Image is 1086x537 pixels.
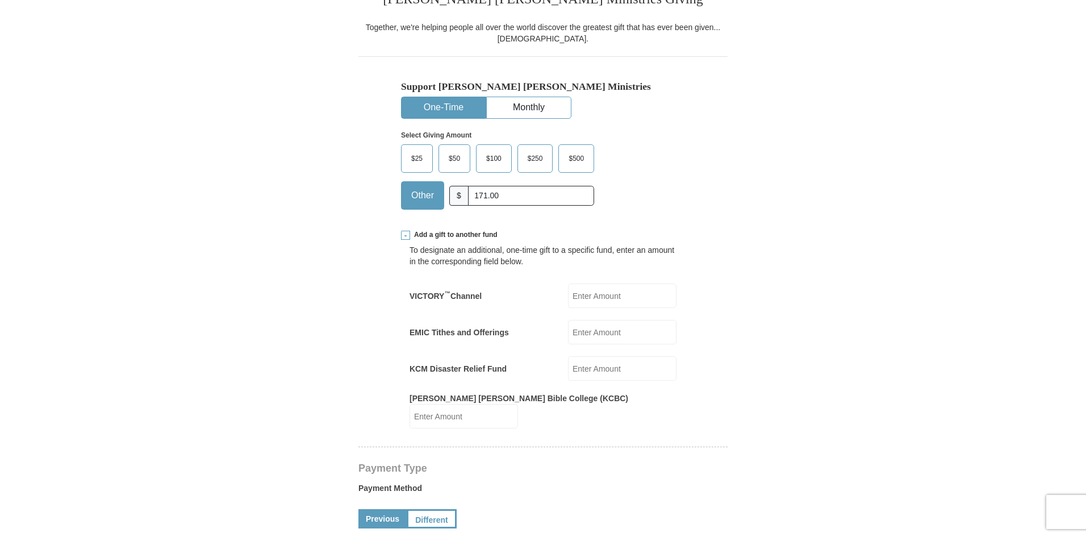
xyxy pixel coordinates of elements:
div: Together, we're helping people all over the world discover the greatest gift that has ever been g... [358,22,728,44]
span: $50 [443,150,466,167]
div: To designate an additional, one-time gift to a specific fund, enter an amount in the correspondin... [410,244,676,267]
label: Payment Method [358,482,728,499]
label: KCM Disaster Relief Fund [410,363,507,374]
a: Different [407,509,457,528]
h4: Payment Type [358,464,728,473]
label: EMIC Tithes and Offerings [410,327,509,338]
sup: ™ [444,290,450,297]
h5: Support [PERSON_NAME] [PERSON_NAME] Ministries [401,81,685,93]
label: [PERSON_NAME] [PERSON_NAME] Bible College (KCBC) [410,393,628,404]
input: Enter Amount [568,320,676,344]
label: VICTORY Channel [410,290,482,302]
button: One-Time [402,97,486,118]
a: Previous [358,509,407,528]
span: Add a gift to another fund [410,230,498,240]
span: $100 [481,150,507,167]
input: Enter Amount [568,284,676,308]
input: Other Amount [468,186,594,206]
span: $25 [406,150,428,167]
strong: Select Giving Amount [401,131,471,139]
span: $250 [522,150,549,167]
span: $500 [563,150,590,167]
input: Enter Amount [410,404,518,428]
input: Enter Amount [568,356,676,381]
button: Monthly [487,97,571,118]
span: Other [406,187,440,204]
span: $ [449,186,469,206]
